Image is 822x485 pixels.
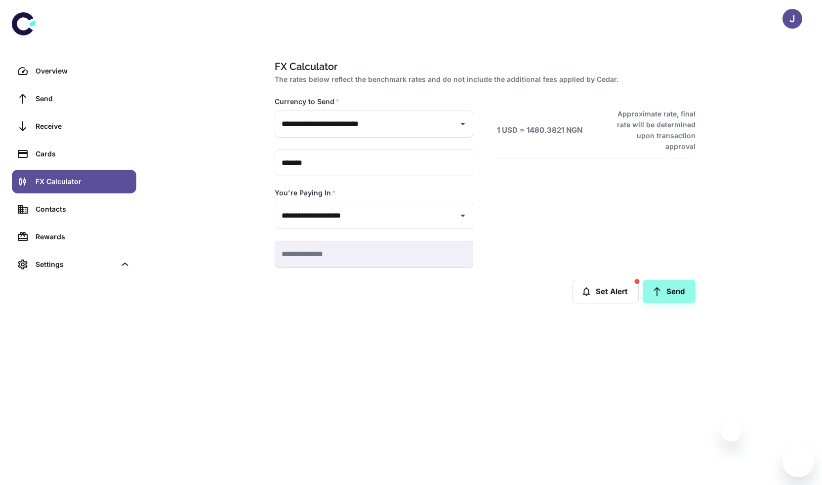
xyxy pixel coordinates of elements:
label: Currency to Send [275,97,339,107]
a: Rewards [12,225,136,249]
a: Overview [12,59,136,83]
div: FX Calculator [36,176,130,187]
button: Set Alert [572,280,639,303]
h6: Approximate rate, final rate will be determined upon transaction approval [606,109,696,152]
div: Settings [36,259,116,270]
a: Send [12,87,136,111]
label: You're Paying In [275,188,336,198]
a: Send [643,280,696,303]
a: Contacts [12,197,136,221]
div: Contacts [36,204,130,215]
h6: 1 USD = 1480.3821 NGN [497,125,582,136]
iframe: Close message [721,422,741,442]
div: Overview [36,66,130,76]
div: Settings [12,253,136,276]
button: Open [456,209,470,223]
div: Receive [36,121,130,132]
a: FX Calculator [12,170,136,193]
h1: FX Calculator [275,59,692,74]
iframe: Button to launch messaging window [782,446,814,477]
a: Receive [12,114,136,138]
div: Send [36,93,130,104]
div: Rewards [36,231,130,242]
a: Cards [12,142,136,166]
div: Cards [36,149,130,159]
button: Open [456,117,470,131]
button: J [782,9,802,29]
